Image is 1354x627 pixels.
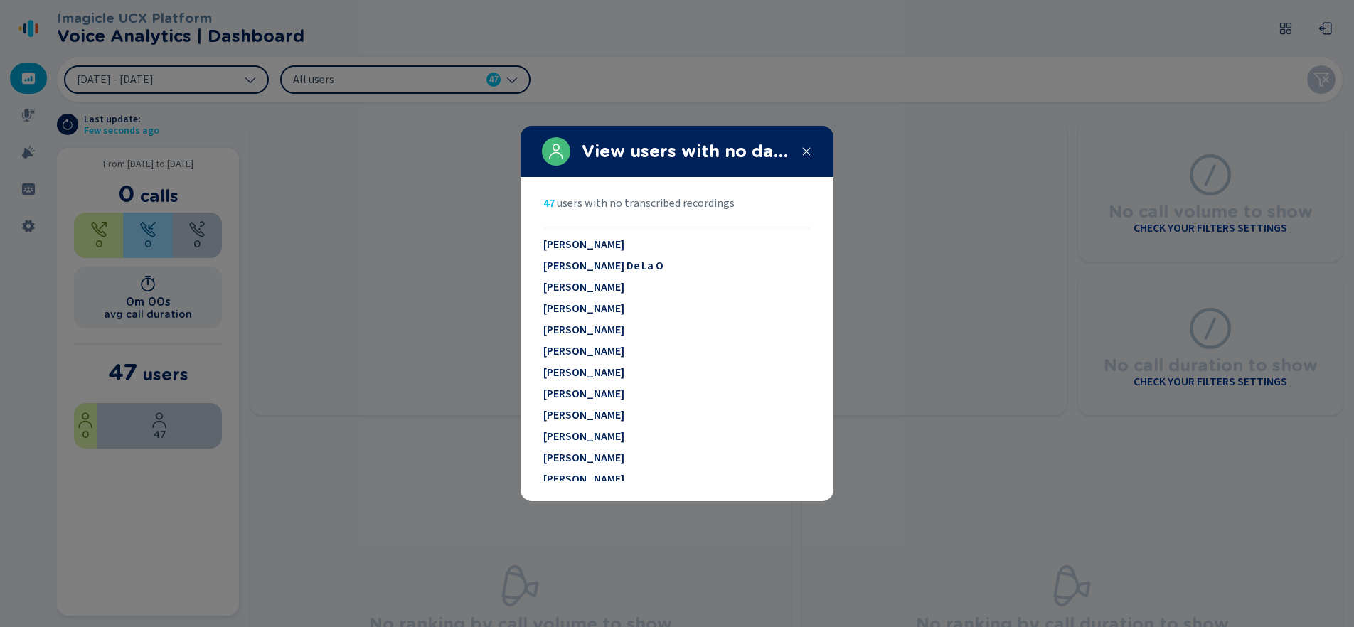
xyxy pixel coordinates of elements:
[543,473,624,486] span: [PERSON_NAME]
[543,281,624,294] span: [PERSON_NAME]
[543,345,624,358] span: [PERSON_NAME]
[543,238,624,251] span: [PERSON_NAME]
[801,146,812,157] svg: close
[582,141,789,161] h2: View users with no data
[543,323,624,336] span: [PERSON_NAME]
[543,387,624,400] span: [PERSON_NAME]
[543,451,624,464] span: [PERSON_NAME]
[543,430,624,443] span: [PERSON_NAME]
[543,197,555,210] span: 47
[543,409,624,422] span: [PERSON_NAME]
[557,197,735,210] span: users with no transcribed recordings
[543,302,624,315] span: [PERSON_NAME]
[543,259,663,272] span: [PERSON_NAME] De La O
[543,366,624,379] span: [PERSON_NAME]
